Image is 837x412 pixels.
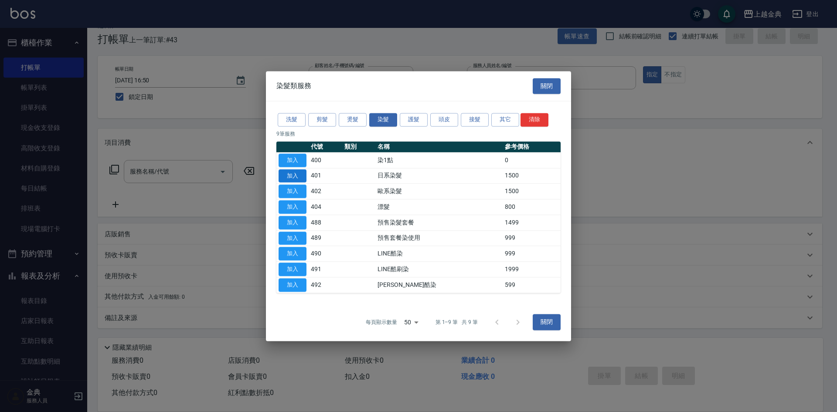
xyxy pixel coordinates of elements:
[533,314,561,330] button: 關閉
[375,153,503,168] td: 染1點
[309,215,342,231] td: 488
[401,310,422,334] div: 50
[366,318,397,326] p: 每頁顯示數量
[279,278,306,292] button: 加入
[369,113,397,126] button: 染髮
[309,141,342,153] th: 代號
[503,246,561,262] td: 999
[309,199,342,215] td: 404
[342,141,376,153] th: 類別
[503,230,561,246] td: 999
[276,82,311,90] span: 染髮類服務
[278,113,306,126] button: 洗髮
[375,277,503,293] td: [PERSON_NAME]酷染
[533,78,561,94] button: 關閉
[375,199,503,215] td: 漂髮
[308,113,336,126] button: 剪髮
[279,247,306,261] button: 加入
[375,141,503,153] th: 名稱
[279,153,306,167] button: 加入
[375,184,503,199] td: 歐系染髮
[279,200,306,214] button: 加入
[279,185,306,198] button: 加入
[375,246,503,262] td: LINE酷染
[461,113,489,126] button: 接髮
[309,246,342,262] td: 490
[375,262,503,277] td: LINE酷刷染
[503,199,561,215] td: 800
[436,318,478,326] p: 第 1–9 筆 共 9 筆
[279,262,306,276] button: 加入
[503,184,561,199] td: 1500
[279,169,306,183] button: 加入
[309,262,342,277] td: 491
[521,113,548,126] button: 清除
[279,216,306,229] button: 加入
[503,277,561,293] td: 599
[430,113,458,126] button: 頭皮
[400,113,428,126] button: 護髮
[503,153,561,168] td: 0
[309,230,342,246] td: 489
[375,215,503,231] td: 預售染髮套餐
[503,141,561,153] th: 參考價格
[339,113,367,126] button: 燙髮
[309,184,342,199] td: 402
[276,130,561,138] p: 9 筆服務
[375,168,503,184] td: 日系染髮
[503,215,561,231] td: 1499
[309,153,342,168] td: 400
[503,168,561,184] td: 1500
[503,262,561,277] td: 1999
[309,168,342,184] td: 401
[309,277,342,293] td: 492
[491,113,519,126] button: 其它
[279,232,306,245] button: 加入
[375,230,503,246] td: 預售套餐染使用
